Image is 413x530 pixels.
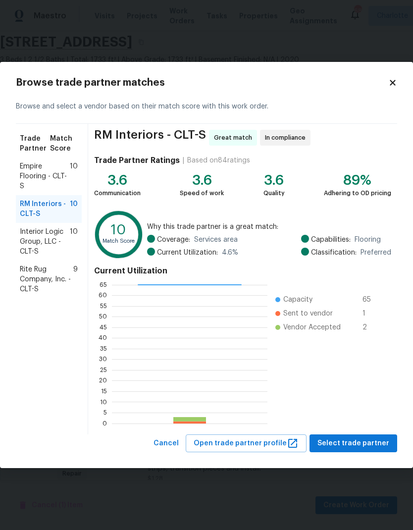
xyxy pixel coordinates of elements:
[154,437,179,450] span: Cancel
[94,156,180,165] h4: Trade Partner Ratings
[100,399,107,405] text: 10
[99,377,107,383] text: 20
[283,295,312,305] span: Capacity
[103,420,107,426] text: 0
[100,303,107,309] text: 55
[180,175,224,185] div: 3.6
[317,437,389,450] span: Select trade partner
[311,248,357,258] span: Classification:
[16,90,397,124] div: Browse and select a vendor based on their match score with this work order.
[324,175,391,185] div: 89%
[180,188,224,198] div: Speed of work
[94,130,206,146] span: RM Interiors - CLT-S
[99,356,107,362] text: 30
[157,248,218,258] span: Current Utilization:
[20,227,70,257] span: Interior Logic Group, LLC - CLT-S
[324,188,391,198] div: Adhering to OD pricing
[99,292,107,298] text: 60
[20,265,73,294] span: Rite Rug Company, Inc. - CLT-S
[111,223,126,237] text: 10
[214,133,256,143] span: Great match
[70,227,78,257] span: 10
[103,410,107,416] text: 5
[101,388,107,394] text: 15
[361,248,391,258] span: Preferred
[310,434,397,453] button: Select trade partner
[362,322,378,332] span: 2
[283,309,333,318] span: Sent to vendor
[70,161,78,191] span: 10
[99,335,107,341] text: 40
[147,222,391,232] span: Why this trade partner is a great match:
[355,235,381,245] span: Flooring
[94,188,141,198] div: Communication
[194,235,238,245] span: Services area
[186,434,307,453] button: Open trade partner profile
[100,281,107,287] text: 65
[94,266,391,276] h4: Current Utilization
[20,199,70,219] span: RM Interiors - CLT-S
[99,314,107,319] text: 50
[150,434,183,453] button: Cancel
[362,309,378,318] span: 1
[94,175,141,185] div: 3.6
[187,156,250,165] div: Based on 84 ratings
[180,156,187,165] div: |
[100,345,107,351] text: 35
[362,295,378,305] span: 65
[100,324,107,330] text: 45
[222,248,238,258] span: 4.6 %
[103,238,135,244] text: Match Score
[20,134,50,154] span: Trade Partner
[16,78,388,88] h2: Browse trade partner matches
[283,322,341,332] span: Vendor Accepted
[263,175,285,185] div: 3.6
[50,134,78,154] span: Match Score
[70,199,78,219] span: 10
[311,235,351,245] span: Capabilities:
[194,437,299,450] span: Open trade partner profile
[157,235,190,245] span: Coverage:
[100,367,107,372] text: 25
[73,265,78,294] span: 9
[20,161,70,191] span: Empire Flooring - CLT-S
[263,188,285,198] div: Quality
[265,133,310,143] span: In compliance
